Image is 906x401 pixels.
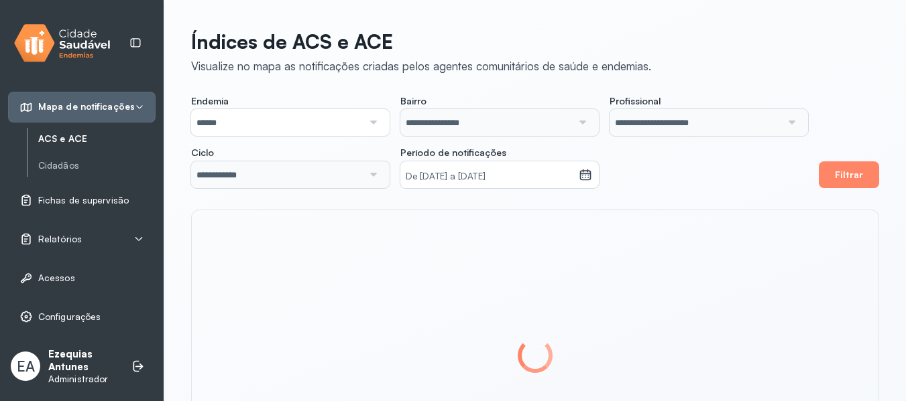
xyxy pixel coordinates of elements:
[38,101,135,112] span: Mapa de notificações
[38,272,75,284] span: Acessos
[191,95,229,107] span: Endemia
[14,21,111,65] img: logo.svg
[19,310,144,323] a: Configurações
[191,59,651,73] div: Visualize no mapa as notificações criadas pelos agentes comunitários de saúde e endemias.
[48,348,118,374] p: Ezequias Antunes
[17,357,35,375] span: EA
[38,195,129,206] span: Fichas de supervisão
[38,157,156,174] a: Cidadãos
[38,131,156,147] a: ACS e ACE
[610,95,661,107] span: Profissional
[19,193,144,207] a: Fichas de supervisão
[400,147,506,159] span: Período de notificações
[191,147,214,159] span: Ciclo
[38,234,82,245] span: Relatórios
[38,160,156,171] a: Cidadãos
[406,170,573,183] small: De [DATE] a [DATE]
[400,95,427,107] span: Bairro
[38,133,156,145] a: ACS e ACE
[19,271,144,285] a: Acessos
[48,374,118,385] p: Administrador
[191,29,651,54] p: Índices de ACS e ACE
[38,311,101,323] span: Configurações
